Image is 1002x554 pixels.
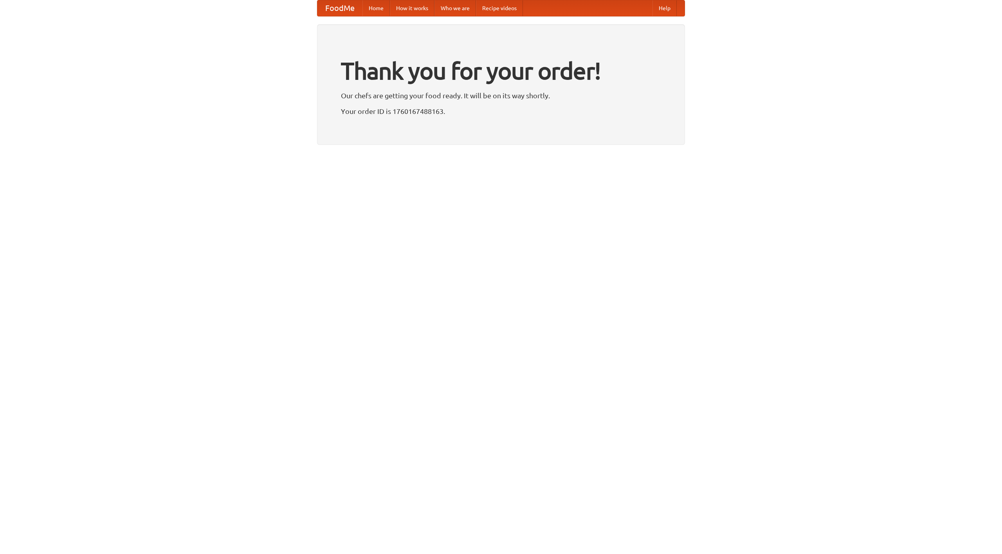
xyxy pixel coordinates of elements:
a: Home [362,0,390,16]
p: Our chefs are getting your food ready. It will be on its way shortly. [341,90,661,101]
p: Your order ID is 1760167488163. [341,105,661,117]
h1: Thank you for your order! [341,52,661,90]
a: Help [652,0,677,16]
a: Who we are [434,0,476,16]
a: Recipe videos [476,0,523,16]
a: How it works [390,0,434,16]
a: FoodMe [317,0,362,16]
